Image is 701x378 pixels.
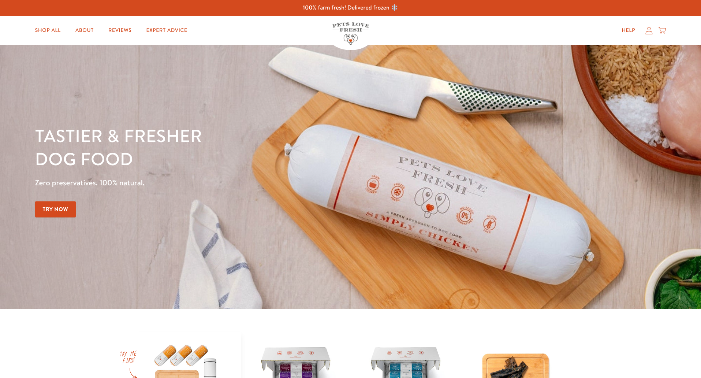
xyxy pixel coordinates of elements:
p: Zero preservatives. 100% natural. [35,176,456,189]
a: Try Now [35,201,76,218]
a: Expert Advice [140,23,193,38]
a: Shop All [29,23,67,38]
img: Pets Love Fresh [332,22,369,45]
a: Reviews [102,23,137,38]
h1: Tastier & fresher dog food [35,125,456,171]
a: Help [616,23,641,38]
a: About [70,23,100,38]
